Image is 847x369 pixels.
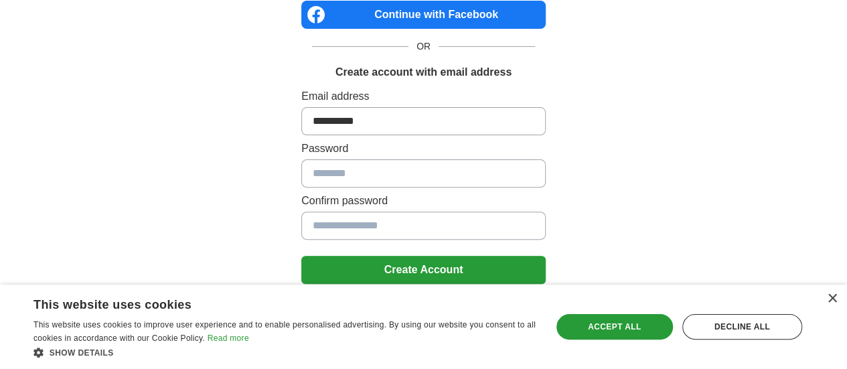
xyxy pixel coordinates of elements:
div: Close [827,294,837,304]
a: Continue with Facebook [301,1,546,29]
span: OR [408,40,439,54]
label: Password [301,141,546,157]
label: Confirm password [301,193,546,209]
button: Create Account [301,256,546,284]
h1: Create account with email address [335,64,512,80]
div: This website uses cookies [33,293,503,313]
span: Show details [50,348,114,358]
div: Decline all [682,314,802,340]
div: Show details [33,346,536,359]
a: Read more, opens a new window [208,334,249,343]
div: Accept all [556,314,673,340]
span: This website uses cookies to improve user experience and to enable personalised advertising. By u... [33,320,536,343]
label: Email address [301,88,546,104]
